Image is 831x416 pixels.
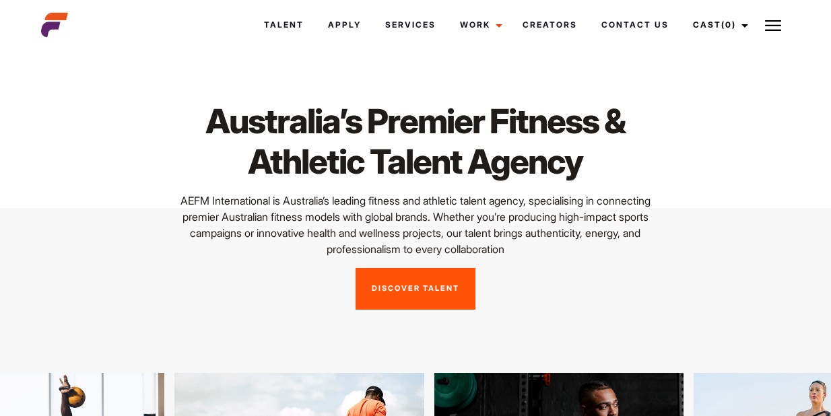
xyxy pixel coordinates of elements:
[252,7,316,43] a: Talent
[510,7,589,43] a: Creators
[373,7,448,43] a: Services
[448,7,510,43] a: Work
[589,7,681,43] a: Contact Us
[169,101,663,182] h1: Australia’s Premier Fitness & Athletic Talent Agency
[721,20,736,30] span: (0)
[41,11,68,38] img: cropped-aefm-brand-fav-22-square.png
[169,193,663,257] p: AEFM International is Australia’s leading fitness and athletic talent agency, specialising in con...
[356,268,475,310] a: Discover Talent
[316,7,373,43] a: Apply
[681,7,756,43] a: Cast(0)
[765,18,781,34] img: Burger icon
